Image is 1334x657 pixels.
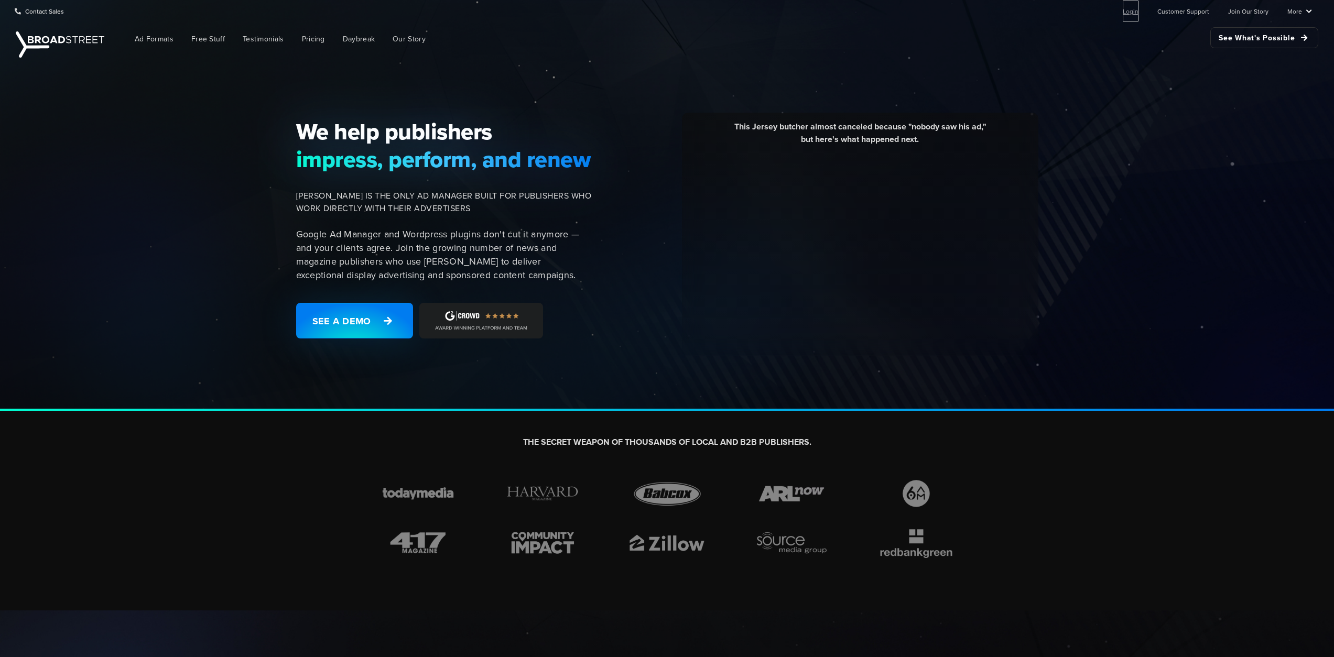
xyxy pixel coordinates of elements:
a: Testimonials [235,27,292,51]
img: brand-icon [624,477,711,510]
a: Login [1123,1,1138,21]
p: Google Ad Manager and Wordpress plugins don't cut it anymore — and your clients agree. Join the g... [296,227,592,282]
img: brand-icon [375,527,462,559]
a: Our Story [385,27,433,51]
a: Ad Formats [127,27,181,51]
span: Our Story [393,34,426,45]
a: Daybreak [335,27,383,51]
span: Pricing [302,34,325,45]
a: See What's Possible [1210,27,1318,48]
a: Customer Support [1157,1,1209,21]
a: Contact Sales [15,1,64,21]
div: This Jersey butcher almost canceled because "nobody saw his ad," but here's what happened next. [690,121,1031,154]
a: Join Our Story [1228,1,1268,21]
img: brand-icon [873,477,960,510]
img: brand-icon [499,477,586,510]
span: Daybreak [343,34,375,45]
a: See a Demo [296,303,413,338]
img: brand-icon [499,527,586,559]
nav: Main [110,22,1318,56]
img: brand-icon [748,477,835,510]
h2: THE SECRET WEAPON OF THOUSANDS OF LOCAL AND B2B PUBLISHERS. [375,437,960,448]
a: Free Stuff [183,27,233,51]
span: Free Stuff [191,34,225,45]
a: More [1287,1,1312,21]
img: brand-icon [748,527,835,559]
img: brand-icon [375,477,462,510]
span: Ad Formats [135,34,173,45]
iframe: YouTube video player [690,154,1031,345]
span: [PERSON_NAME] IS THE ONLY AD MANAGER BUILT FOR PUBLISHERS WHO WORK DIRECTLY WITH THEIR ADVERTISERS [296,190,592,215]
span: impress, perform, and renew [296,146,592,173]
span: Testimonials [243,34,284,45]
img: Broadstreet | The Ad Manager for Small Publishers [16,31,104,58]
span: We help publishers [296,118,592,145]
a: Pricing [294,27,333,51]
img: brand-icon [873,527,960,559]
img: brand-icon [624,527,711,559]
